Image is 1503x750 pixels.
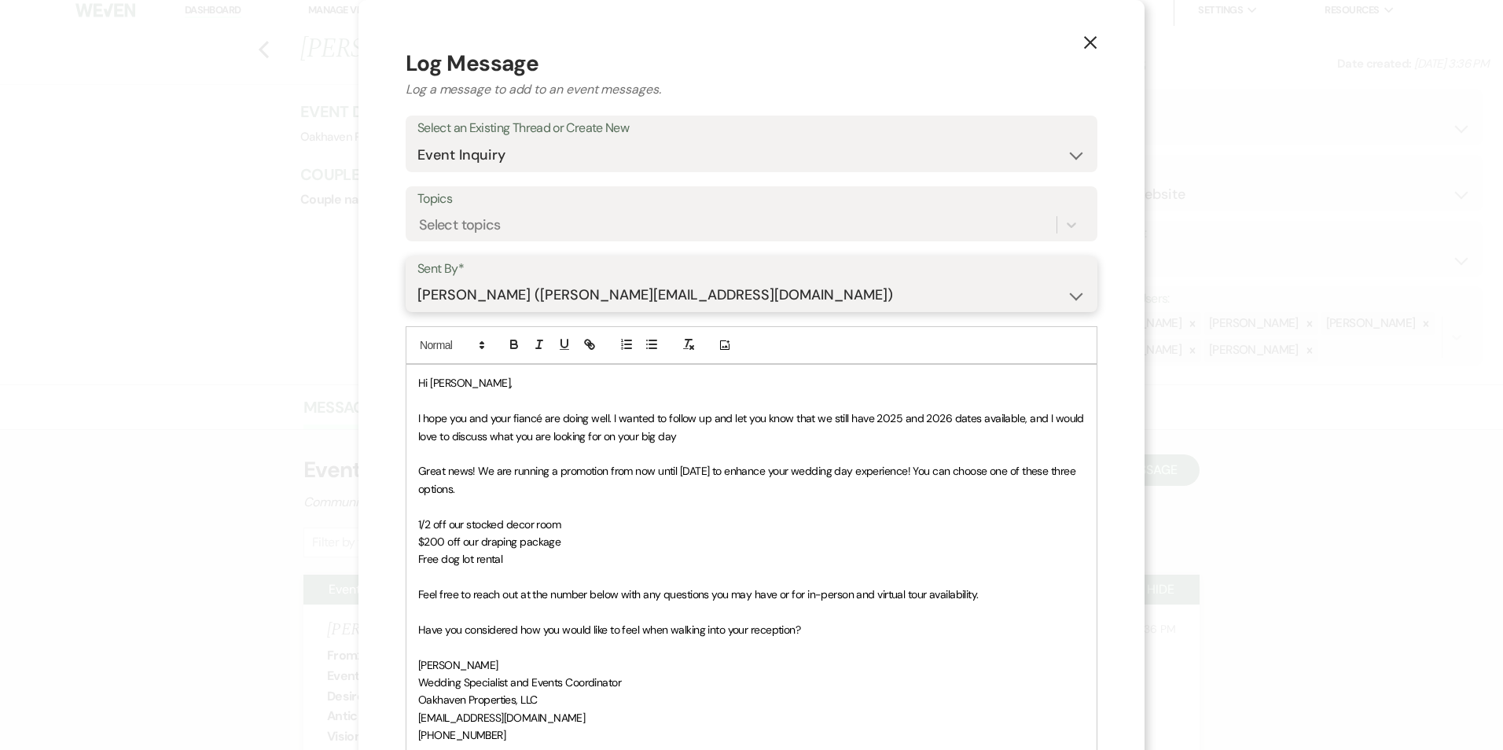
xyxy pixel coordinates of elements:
[418,711,585,725] span: [EMAIL_ADDRESS][DOMAIN_NAME]
[419,215,501,236] div: Select topics
[418,535,560,549] span: $200 off our draping package
[418,517,560,531] span: 1/2 off our stocked decor room
[418,728,505,742] span: [PHONE_NUMBER]
[406,47,1097,80] p: Log Message
[418,693,538,707] span: Oakhaven Properties, LLC
[418,376,512,390] span: Hi [PERSON_NAME],
[418,623,800,637] span: Have you considered how you would like to feel when walking into your reception?
[417,117,1086,140] label: Select an Existing Thread or Create New
[418,587,979,601] span: Feel free to reach out at the number below with any questions you may have or for in-person and v...
[418,464,1078,495] span: Great news! We are running a promotion from now until [DATE] to enhance your wedding day experien...
[418,658,498,672] span: [PERSON_NAME]
[417,258,1086,281] label: Sent By*
[417,188,1086,211] label: Topics
[418,675,621,689] span: Wedding Specialist and Events Coordinator
[406,80,1097,99] p: Log a message to add to an event messages.
[418,552,502,566] span: Free dog lot rental
[418,411,1086,443] span: I hope you and your fiancé are doing well. I wanted to follow up and let you know that we still h...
